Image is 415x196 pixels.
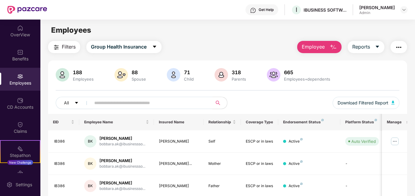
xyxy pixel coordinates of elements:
[246,161,273,167] div: ESCP or in laws
[246,183,273,189] div: ESCP or in laws
[84,135,96,147] div: BK
[7,160,33,165] div: New Challenge
[159,161,199,167] div: [PERSON_NAME]...
[159,183,199,189] div: [PERSON_NAME]
[300,160,303,163] img: svg+xml;base64,PHN2ZyB4bWxucz0iaHR0cDovL3d3dy53My5vcmcvMjAwMC9zdmciIHdpZHRoPSI4IiBoZWlnaHQ9IjgiIH...
[338,100,388,106] span: Download Filtered Report
[208,120,231,125] span: Relationship
[17,97,23,103] img: svg+xml;base64,PHN2ZyBpZD0iQ0RfQWNjb3VudHMiIGRhdGEtbmFtZT0iQ0QgQWNjb3VudHMiIHhtbG5zPSJodHRwOi8vd3...
[382,114,407,130] th: Manage
[64,100,69,106] span: All
[54,161,74,167] div: IB386
[183,77,195,82] div: Child
[17,49,23,55] img: svg+xml;base64,PHN2ZyBpZD0iQmVuZWZpdHMiIHhtbG5zPSJodHRwOi8vd3d3LnczLm9yZy8yMDAwL3N2ZyIgd2lkdGg9Ij...
[130,77,147,82] div: Spouse
[345,120,379,125] div: Platform Status
[351,138,376,144] div: Auto Verified
[333,97,399,109] button: Download Filtered Report
[204,114,241,130] th: Relationship
[130,69,147,75] div: 88
[348,41,384,53] button: Reportscaret-down
[283,120,335,125] div: Endorsement Status
[99,136,145,141] div: [PERSON_NAME]
[17,25,23,31] img: svg+xml;base64,PHN2ZyBpZD0iSG9tZSIgeG1sbnM9Imh0dHA6Ly93d3cudzMub3JnLzIwMDAvc3ZnIiB3aWR0aD0iMjAiIG...
[72,69,95,75] div: 188
[99,141,145,147] div: bobbara.ak@ibusinessso...
[395,44,402,51] img: svg+xml;base64,PHN2ZyB4bWxucz0iaHR0cDovL3d3dy53My5vcmcvMjAwMC9zdmciIHdpZHRoPSIyNCIgaGVpZ2h0PSIyNC...
[375,44,380,50] span: caret-down
[259,7,274,12] div: Get Help
[289,161,303,167] div: Active
[99,186,145,192] div: bobbara.ak@ibusinessso...
[154,114,204,130] th: Insured Name
[297,41,342,53] button: Employee
[72,77,95,82] div: Employees
[99,180,145,186] div: [PERSON_NAME]
[340,153,384,175] td: -
[79,114,154,130] th: Employee Name
[74,101,79,106] span: caret-down
[91,43,147,51] span: Group Health Insurance
[99,158,145,164] div: [PERSON_NAME]
[296,6,297,13] span: I
[53,44,60,51] img: svg+xml;base64,PHN2ZyB4bWxucz0iaHR0cDovL3d3dy53My5vcmcvMjAwMC9zdmciIHdpZHRoPSIyNCIgaGVpZ2h0PSIyNC...
[241,114,278,130] th: Coverage Type
[86,41,162,53] button: Group Health Insurancecaret-down
[321,119,324,121] img: svg+xml;base64,PHN2ZyB4bWxucz0iaHR0cDovL3d3dy53My5vcmcvMjAwMC9zdmciIHdpZHRoPSI4IiBoZWlnaHQ9IjgiIH...
[114,68,128,82] img: svg+xml;base64,PHN2ZyB4bWxucz0iaHR0cDovL3d3dy53My5vcmcvMjAwMC9zdmciIHhtbG5zOnhsaW5rPSJodHRwOi8vd3...
[17,73,23,79] img: svg+xml;base64,PHN2ZyBpZD0iRW1wbG95ZWVzIiB4bWxucz0iaHR0cDovL3d3dy53My5vcmcvMjAwMC9zdmciIHdpZHRoPS...
[359,10,395,15] div: Admin
[359,5,395,10] div: [PERSON_NAME]
[212,97,227,109] button: search
[167,68,180,82] img: svg+xml;base64,PHN2ZyB4bWxucz0iaHR0cDovL3d3dy53My5vcmcvMjAwMC9zdmciIHhtbG5zOnhsaW5rPSJodHRwOi8vd3...
[352,43,370,51] span: Reports
[304,7,346,13] div: IBUSINESS SOFTWARE PRIVATE LIMITED
[159,139,199,144] div: [PERSON_NAME]
[6,182,13,188] img: svg+xml;base64,PHN2ZyBpZD0iU2V0dGluZy0yMHgyMCIgeG1sbnM9Imh0dHA6Ly93d3cudzMub3JnLzIwMDAvc3ZnIiB3aW...
[152,44,157,50] span: caret-down
[208,161,236,167] div: Mother
[230,69,247,75] div: 318
[230,77,247,82] div: Parents
[7,6,47,14] img: New Pazcare Logo
[300,138,303,140] img: svg+xml;base64,PHN2ZyB4bWxucz0iaHR0cDovL3d3dy53My5vcmcvMjAwMC9zdmciIHdpZHRoPSI4IiBoZWlnaHQ9IjgiIH...
[289,139,303,144] div: Active
[48,41,80,53] button: Filters
[56,68,69,82] img: svg+xml;base64,PHN2ZyB4bWxucz0iaHR0cDovL3d3dy53My5vcmcvMjAwMC9zdmciIHhtbG5zOnhsaW5rPSJodHRwOi8vd3...
[402,7,406,12] img: svg+xml;base64,PHN2ZyBpZD0iRHJvcGRvd24tMzJ4MzIiIHhtbG5zPSJodHRwOi8vd3d3LnczLm9yZy8yMDAwL3N2ZyIgd2...
[330,44,337,51] img: svg+xml;base64,PHN2ZyB4bWxucz0iaHR0cDovL3d3dy53My5vcmcvMjAwMC9zdmciIHhtbG5zOnhsaW5rPSJodHRwOi8vd3...
[391,101,394,104] img: svg+xml;base64,PHN2ZyB4bWxucz0iaHR0cDovL3d3dy53My5vcmcvMjAwMC9zdmciIHhtbG5zOnhsaW5rPSJodHRwOi8vd3...
[208,139,236,144] div: Self
[54,139,74,144] div: IB386
[267,68,280,82] img: svg+xml;base64,PHN2ZyB4bWxucz0iaHR0cDovL3d3dy53My5vcmcvMjAwMC9zdmciIHhtbG5zOnhsaW5rPSJodHRwOi8vd3...
[1,152,40,158] div: Stepathon
[14,182,34,188] div: Settings
[289,183,303,189] div: Active
[54,183,74,189] div: IB386
[283,77,331,82] div: Employees+dependents
[246,139,273,144] div: ESCP or in laws
[48,114,79,130] th: EID
[390,136,400,146] img: manageButton
[51,26,91,34] span: Employees
[375,119,377,121] img: svg+xml;base64,PHN2ZyB4bWxucz0iaHR0cDovL3d3dy53My5vcmcvMjAwMC9zdmciIHdpZHRoPSI4IiBoZWlnaHQ9IjgiIH...
[300,183,303,185] img: svg+xml;base64,PHN2ZyB4bWxucz0iaHR0cDovL3d3dy53My5vcmcvMjAwMC9zdmciIHdpZHRoPSI4IiBoZWlnaHQ9IjgiIH...
[84,158,96,170] div: BK
[302,43,325,51] span: Employee
[17,122,23,128] img: svg+xml;base64,PHN2ZyBpZD0iQ2xhaW0iIHhtbG5zPSJodHRwOi8vd3d3LnczLm9yZy8yMDAwL3N2ZyIgd2lkdGg9IjIwIi...
[62,43,76,51] span: Filters
[56,97,93,109] button: Allcaret-down
[208,183,236,189] div: Father
[53,120,70,125] span: EID
[84,120,144,125] span: Employee Name
[183,69,195,75] div: 71
[215,68,228,82] img: svg+xml;base64,PHN2ZyB4bWxucz0iaHR0cDovL3d3dy53My5vcmcvMjAwMC9zdmciIHhtbG5zOnhsaW5rPSJodHRwOi8vd3...
[84,180,96,192] div: BK
[212,100,224,105] span: search
[283,69,331,75] div: 665
[17,170,23,176] img: svg+xml;base64,PHN2ZyBpZD0iRW5kb3JzZW1lbnRzIiB4bWxucz0iaHR0cDovL3d3dy53My5vcmcvMjAwMC9zdmciIHdpZH...
[17,146,23,152] img: svg+xml;base64,PHN2ZyB4bWxucz0iaHR0cDovL3d3dy53My5vcmcvMjAwMC9zdmciIHdpZHRoPSIyMSIgaGVpZ2h0PSIyMC...
[99,164,145,169] div: bobbara.ak@ibusinessso...
[250,7,256,13] img: svg+xml;base64,PHN2ZyBpZD0iSGVscC0zMngzMiIgeG1sbnM9Imh0dHA6Ly93d3cudzMub3JnLzIwMDAvc3ZnIiB3aWR0aD...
